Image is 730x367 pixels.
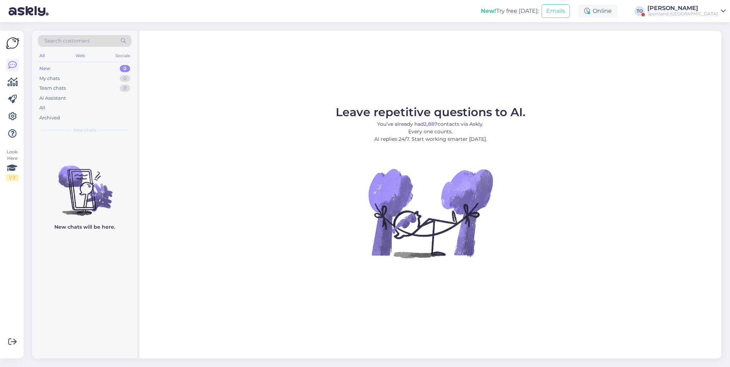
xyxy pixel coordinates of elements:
[542,4,570,18] button: Emails
[120,75,130,82] div: 0
[120,65,130,72] div: 0
[73,127,96,133] span: New chats
[336,120,526,143] p: You’ve already had contacts via Askly. Every one counts. AI replies 24/7. Start working smarter [...
[39,65,50,72] div: New
[366,149,495,277] img: No Chat active
[481,7,539,15] div: Try free [DATE]:
[38,51,46,60] div: All
[39,85,66,92] div: Team chats
[114,51,132,60] div: Socials
[635,6,645,16] div: TO
[74,51,87,60] div: Web
[6,174,19,181] div: 1 / 3
[44,37,90,45] span: Search customers
[647,11,718,17] div: Sportland [GEOGRAPHIC_DATA]
[6,36,19,50] img: Askly Logo
[424,121,438,127] b: 2,887
[120,85,130,92] div: 0
[481,8,496,14] b: New!
[39,114,60,121] div: Archived
[578,5,617,18] div: Online
[39,75,60,82] div: My chats
[647,5,718,11] div: [PERSON_NAME]
[32,153,137,217] img: No chats
[6,149,19,181] div: Look Here
[647,5,726,17] a: [PERSON_NAME]Sportland [GEOGRAPHIC_DATA]
[336,105,526,119] span: Leave repetitive questions to AI.
[39,104,45,111] div: All
[39,95,66,102] div: AI Assistant
[54,223,115,231] p: New chats will be here.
